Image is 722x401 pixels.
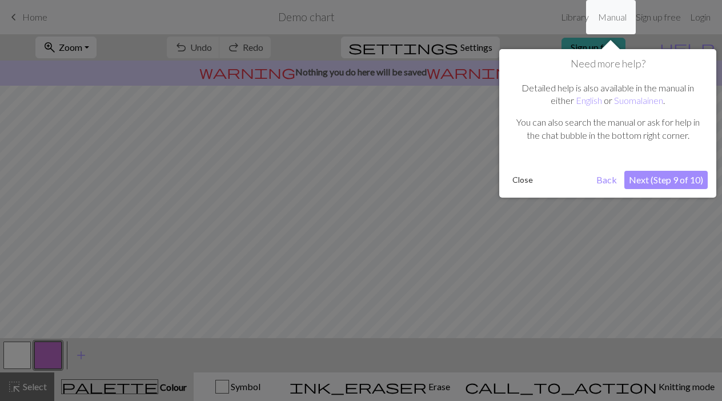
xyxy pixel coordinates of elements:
[624,171,708,189] button: Next (Step 9 of 10)
[508,171,538,189] button: Close
[576,95,602,106] a: English
[614,95,663,106] a: Suomalainen
[514,116,702,142] p: You can also search the manual or ask for help in the chat bubble in the bottom right corner.
[514,82,702,107] p: Detailed help is also available in the manual in either or .
[499,49,716,198] div: Need more help?
[592,171,621,189] button: Back
[508,58,708,70] h1: Need more help?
